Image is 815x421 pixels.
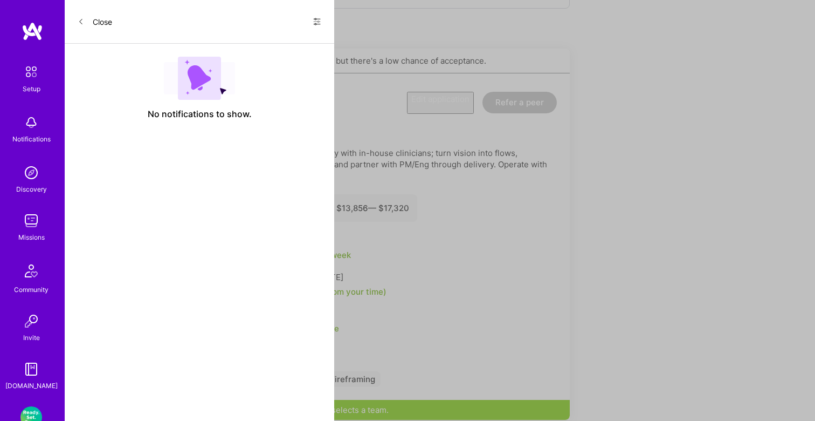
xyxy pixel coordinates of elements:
[23,332,40,343] div: Invite
[18,232,45,243] div: Missions
[18,258,44,284] img: Community
[148,108,252,120] span: No notifications to show.
[20,310,42,332] img: Invite
[20,112,42,133] img: bell
[14,284,49,295] div: Community
[5,380,58,391] div: [DOMAIN_NAME]
[16,184,47,195] div: Discovery
[20,162,42,184] img: discovery
[20,60,43,83] img: setup
[20,358,42,380] img: guide book
[23,83,40,94] div: Setup
[22,22,43,41] img: logo
[78,13,112,30] button: Close
[20,210,42,232] img: teamwork
[164,57,235,100] img: empty
[12,133,51,145] div: Notifications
